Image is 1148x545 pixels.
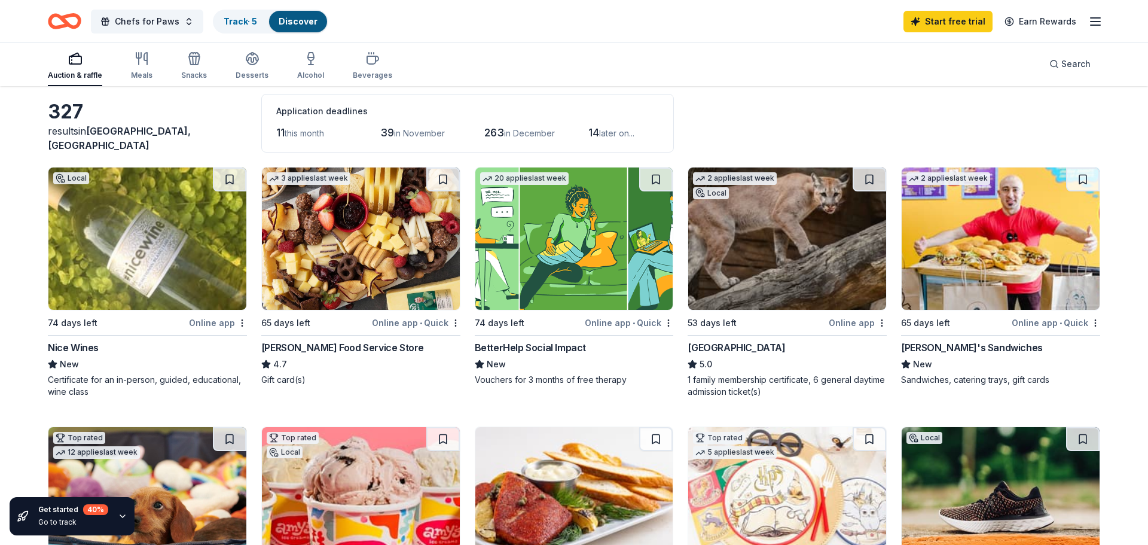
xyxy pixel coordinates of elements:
[48,47,102,86] button: Auction & raffle
[475,167,674,386] a: Image for BetterHelp Social Impact20 applieslast week74 days leftOnline app•QuickBetterHelp Socia...
[48,7,81,35] a: Home
[262,168,460,310] img: Image for Gordon Food Service Store
[285,128,324,138] span: this month
[261,167,460,386] a: Image for Gordon Food Service Store3 applieslast week65 days leftOnline app•Quick[PERSON_NAME] Fo...
[688,167,887,398] a: Image for Houston Zoo2 applieslast weekLocal53 days leftOnline app[GEOGRAPHIC_DATA]5.01 family me...
[273,357,287,372] span: 4.7
[588,126,599,139] span: 14
[693,187,729,199] div: Local
[901,167,1100,386] a: Image for Ike's Sandwiches2 applieslast week65 days leftOnline app•Quick[PERSON_NAME]'s Sandwiche...
[475,168,673,310] img: Image for BetterHelp Social Impact
[1061,57,1091,71] span: Search
[48,100,247,124] div: 327
[181,71,207,80] div: Snacks
[901,340,1043,355] div: [PERSON_NAME]'s Sandwiches
[48,374,247,398] div: Certificate for an in-person, guided, educational, wine class
[475,374,674,386] div: Vouchers for 3 months of free therapy
[276,104,659,118] div: Application deadlines
[902,168,1100,310] img: Image for Ike's Sandwiches
[60,357,79,372] span: New
[261,340,424,355] div: [PERSON_NAME] Food Service Store
[599,128,634,138] span: later on...
[53,446,140,459] div: 12 applies last week
[906,432,942,444] div: Local
[1060,318,1062,328] span: •
[53,172,89,184] div: Local
[688,340,785,355] div: [GEOGRAPHIC_DATA]
[261,316,310,330] div: 65 days left
[633,318,635,328] span: •
[213,10,328,34] button: Track· 5Discover
[688,374,887,398] div: 1 family membership certificate, 6 general daytime admission ticket(s)
[38,504,108,515] div: Get started
[53,432,105,444] div: Top rated
[913,357,932,372] span: New
[688,168,886,310] img: Image for Houston Zoo
[901,374,1100,386] div: Sandwiches, catering trays, gift cards
[131,47,152,86] button: Meals
[693,432,745,444] div: Top rated
[48,71,102,80] div: Auction & raffle
[504,128,555,138] span: in December
[475,316,524,330] div: 74 days left
[48,340,99,355] div: Nice Wines
[83,504,108,515] div: 40 %
[48,125,191,151] span: in
[48,124,247,153] div: results
[48,316,97,330] div: 74 days left
[276,126,285,139] span: 11
[267,446,303,458] div: Local
[487,357,506,372] span: New
[484,126,504,139] span: 263
[91,10,203,34] button: Chefs for Paws
[903,11,993,32] a: Start free trial
[48,168,246,310] img: Image for Nice Wines
[688,316,737,330] div: 53 days left
[267,432,319,444] div: Top rated
[475,340,586,355] div: BetterHelp Social Impact
[901,316,950,330] div: 65 days left
[189,315,247,330] div: Online app
[48,125,191,151] span: [GEOGRAPHIC_DATA], [GEOGRAPHIC_DATA]
[480,172,569,185] div: 20 applies last week
[372,315,460,330] div: Online app Quick
[420,318,422,328] span: •
[236,71,268,80] div: Desserts
[353,47,392,86] button: Beverages
[997,11,1083,32] a: Earn Rewards
[829,315,887,330] div: Online app
[38,517,108,527] div: Go to track
[1040,52,1100,76] button: Search
[700,357,712,372] span: 5.0
[906,172,990,185] div: 2 applies last week
[181,47,207,86] button: Snacks
[224,16,257,26] a: Track· 5
[297,47,324,86] button: Alcohol
[267,172,350,185] div: 3 applies last week
[1012,315,1100,330] div: Online app Quick
[380,126,394,139] span: 39
[693,172,777,185] div: 2 applies last week
[131,71,152,80] div: Meals
[693,446,777,459] div: 5 applies last week
[261,374,460,386] div: Gift card(s)
[236,47,268,86] button: Desserts
[394,128,445,138] span: in November
[115,14,179,29] span: Chefs for Paws
[48,167,247,398] a: Image for Nice WinesLocal74 days leftOnline appNice WinesNewCertificate for an in-person, guided,...
[353,71,392,80] div: Beverages
[585,315,673,330] div: Online app Quick
[297,71,324,80] div: Alcohol
[279,16,317,26] a: Discover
